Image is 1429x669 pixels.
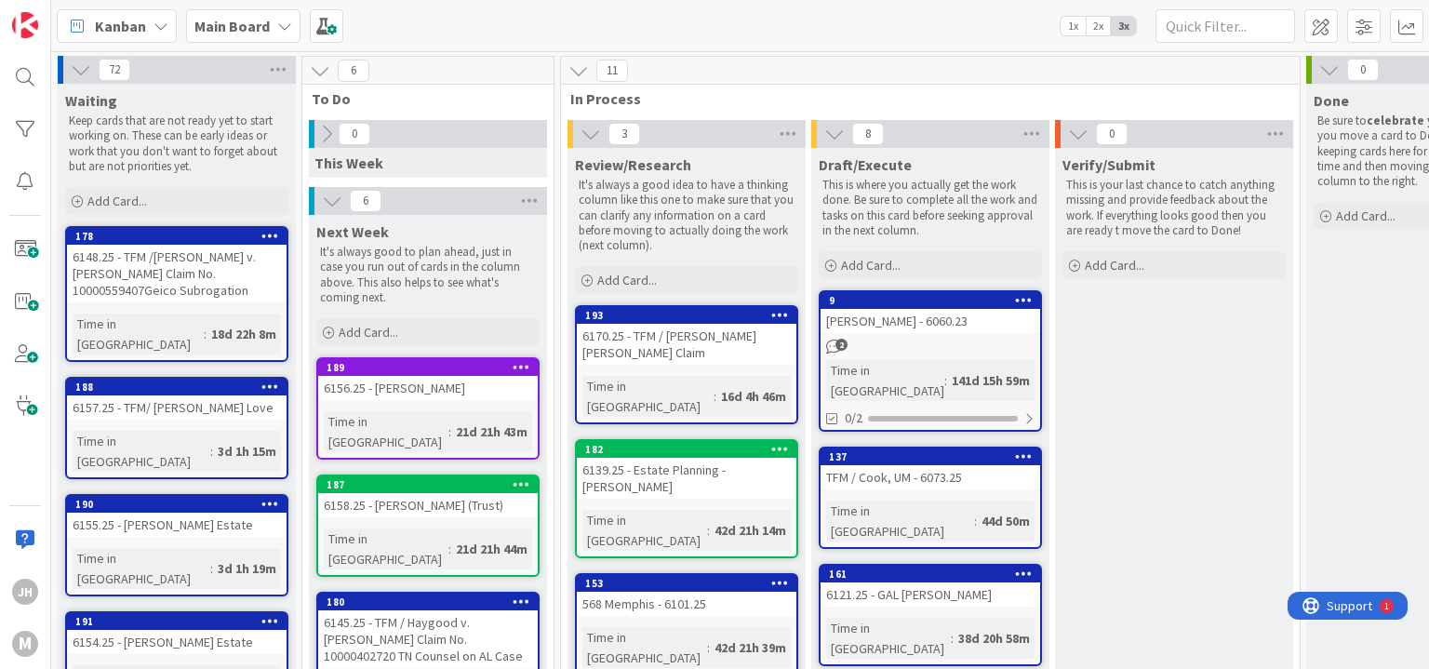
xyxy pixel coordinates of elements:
[570,89,1276,108] span: In Process
[318,594,538,610] div: 180
[577,307,796,365] div: 1936170.25 - TFM / [PERSON_NAME] [PERSON_NAME] Claim
[821,448,1040,465] div: 137
[12,579,38,605] div: JH
[327,595,538,609] div: 180
[67,613,287,654] div: 1916154.25 - [PERSON_NAME] Estate
[826,618,951,659] div: Time in [GEOGRAPHIC_DATA]
[448,421,451,442] span: :
[67,379,287,420] div: 1886157.25 - TFM/ [PERSON_NAME] Love
[819,290,1042,432] a: 9[PERSON_NAME] - 6060.23Time in [GEOGRAPHIC_DATA]:141d 15h 59m0/2
[39,3,85,25] span: Support
[1061,17,1086,35] span: 1x
[99,59,130,81] span: 72
[852,123,884,145] span: 8
[944,370,947,391] span: :
[65,91,117,110] span: Waiting
[97,7,101,22] div: 1
[67,379,287,395] div: 188
[1086,17,1111,35] span: 2x
[318,493,538,517] div: 6158.25 - [PERSON_NAME] (Trust)
[829,294,1040,307] div: 9
[1336,207,1396,224] span: Add Card...
[826,501,974,542] div: Time in [GEOGRAPHIC_DATA]
[821,566,1040,607] div: 1616121.25 - GAL [PERSON_NAME]
[707,520,710,541] span: :
[318,376,538,400] div: 6156.25 - [PERSON_NAME]
[67,496,287,537] div: 1906155.25 - [PERSON_NAME] Estate
[65,226,288,362] a: 1786148.25 - TFM /[PERSON_NAME] v. [PERSON_NAME] Claim No. 10000559407Geico SubrogationTime in [G...
[75,498,287,511] div: 190
[73,314,204,355] div: Time in [GEOGRAPHIC_DATA]
[577,324,796,365] div: 6170.25 - TFM / [PERSON_NAME] [PERSON_NAME] Claim
[819,447,1042,549] a: 137TFM / Cook, UM - 6073.25Time in [GEOGRAPHIC_DATA]:44d 50m
[585,443,796,456] div: 182
[582,510,707,551] div: Time in [GEOGRAPHIC_DATA]
[575,439,798,558] a: 1826139.25 - Estate Planning - [PERSON_NAME]Time in [GEOGRAPHIC_DATA]:42d 21h 14m
[339,324,398,341] span: Add Card...
[577,441,796,458] div: 182
[821,448,1040,489] div: 137TFM / Cook, UM - 6073.25
[710,637,791,658] div: 42d 21h 39m
[585,309,796,322] div: 193
[577,441,796,499] div: 1826139.25 - Estate Planning - [PERSON_NAME]
[75,615,287,628] div: 191
[821,566,1040,582] div: 161
[194,17,270,35] b: Main Board
[829,450,1040,463] div: 137
[65,494,288,596] a: 1906155.25 - [PERSON_NAME] EstateTime in [GEOGRAPHIC_DATA]:3d 1h 19m
[821,292,1040,333] div: 9[PERSON_NAME] - 6060.23
[12,12,38,38] img: Visit kanbanzone.com
[318,610,538,668] div: 6145.25 - TFM / Haygood v. [PERSON_NAME] Claim No. 10000402720 TN Counsel on AL Case
[596,60,628,82] span: 11
[947,370,1035,391] div: 141d 15h 59m
[324,529,448,569] div: Time in [GEOGRAPHIC_DATA]
[316,357,540,460] a: 1896156.25 - [PERSON_NAME]Time in [GEOGRAPHIC_DATA]:21d 21h 43m
[821,465,1040,489] div: TFM / Cook, UM - 6073.25
[835,339,848,351] span: 2
[582,627,707,668] div: Time in [GEOGRAPHIC_DATA]
[716,386,791,407] div: 16d 4h 46m
[1096,123,1128,145] span: 0
[69,114,285,174] p: Keep cards that are not ready yet to start working on. These can be early ideas or work that you ...
[577,575,796,616] div: 153568 Memphis - 6101.25
[714,386,716,407] span: :
[819,155,912,174] span: Draft/Execute
[829,568,1040,581] div: 161
[67,630,287,654] div: 6154.25 - [PERSON_NAME] Estate
[845,408,862,428] span: 0/2
[826,360,944,401] div: Time in [GEOGRAPHIC_DATA]
[821,309,1040,333] div: [PERSON_NAME] - 6060.23
[75,230,287,243] div: 178
[1111,17,1136,35] span: 3x
[954,628,1035,649] div: 38d 20h 58m
[67,228,287,302] div: 1786148.25 - TFM /[PERSON_NAME] v. [PERSON_NAME] Claim No. 10000559407Geico Subrogation
[577,458,796,499] div: 6139.25 - Estate Planning - [PERSON_NAME]
[316,222,389,241] span: Next Week
[67,395,287,420] div: 6157.25 - TFM/ [PERSON_NAME] Love
[1085,257,1144,274] span: Add Card...
[350,190,381,212] span: 6
[951,628,954,649] span: :
[1062,155,1155,174] span: Verify/Submit
[575,305,798,424] a: 1936170.25 - TFM / [PERSON_NAME] [PERSON_NAME] ClaimTime in [GEOGRAPHIC_DATA]:16d 4h 46m
[67,496,287,513] div: 190
[577,592,796,616] div: 568 Memphis - 6101.25
[213,441,281,462] div: 3d 1h 15m
[608,123,640,145] span: 3
[577,307,796,324] div: 193
[841,257,901,274] span: Add Card...
[327,361,538,374] div: 189
[318,359,538,376] div: 189
[318,476,538,517] div: 1876158.25 - [PERSON_NAME] (Trust)
[1347,59,1379,81] span: 0
[73,431,210,472] div: Time in [GEOGRAPHIC_DATA]
[977,511,1035,531] div: 44d 50m
[974,511,977,531] span: :
[451,539,532,559] div: 21d 21h 44m
[73,548,210,589] div: Time in [GEOGRAPHIC_DATA]
[67,513,287,537] div: 6155.25 - [PERSON_NAME] Estate
[75,381,287,394] div: 188
[577,575,796,592] div: 153
[320,245,536,305] p: It's always good to plan ahead, just in case you run out of cards in the column above. This also ...
[819,564,1042,666] a: 1616121.25 - GAL [PERSON_NAME]Time in [GEOGRAPHIC_DATA]:38d 20h 58m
